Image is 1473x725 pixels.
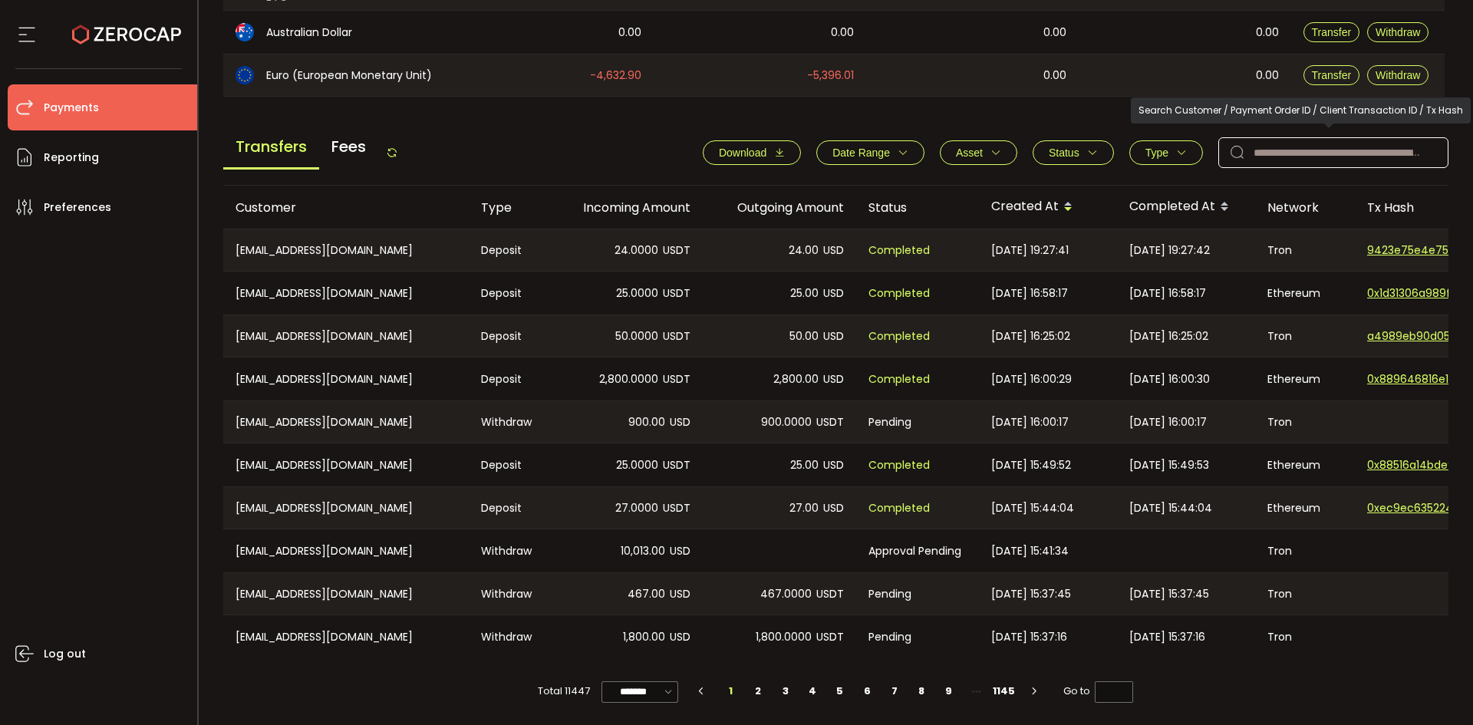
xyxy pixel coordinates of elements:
[670,542,690,560] span: USD
[223,529,469,572] div: [EMAIL_ADDRESS][DOMAIN_NAME]
[1129,140,1203,165] button: Type
[599,371,658,388] span: 2,800.0000
[789,328,819,345] span: 50.00
[823,456,844,474] span: USD
[979,194,1117,220] div: Created At
[832,147,890,159] span: Date Range
[853,681,881,702] li: 6
[789,499,819,517] span: 27.00
[1367,65,1429,85] button: Withdraw
[223,443,469,486] div: [EMAIL_ADDRESS][DOMAIN_NAME]
[469,199,549,216] div: Type
[1129,414,1207,431] span: [DATE] 16:00:17
[615,242,658,259] span: 24.0000
[1255,529,1355,572] div: Tron
[223,401,469,443] div: [EMAIL_ADDRESS][DOMAIN_NAME]
[616,285,658,302] span: 25.0000
[44,196,111,219] span: Preferences
[1129,285,1206,302] span: [DATE] 16:58:17
[703,199,856,216] div: Outgoing Amount
[223,199,469,216] div: Customer
[744,681,772,702] li: 2
[991,285,1068,302] span: [DATE] 16:58:17
[868,456,930,474] span: Completed
[469,615,549,658] div: Withdraw
[773,371,819,388] span: 2,800.00
[868,285,930,302] span: Completed
[991,414,1069,431] span: [DATE] 16:00:17
[223,315,469,357] div: [EMAIL_ADDRESS][DOMAIN_NAME]
[868,371,930,388] span: Completed
[761,414,812,431] span: 900.0000
[628,585,665,603] span: 467.00
[223,487,469,529] div: [EMAIL_ADDRESS][DOMAIN_NAME]
[826,681,854,702] li: 5
[991,371,1072,388] span: [DATE] 16:00:29
[823,242,844,259] span: USD
[991,456,1071,474] span: [DATE] 15:49:52
[590,67,641,84] span: -4,632.90
[908,681,935,702] li: 8
[1255,487,1355,529] div: Ethereum
[703,140,801,165] button: Download
[868,542,961,560] span: Approval Pending
[223,272,469,315] div: [EMAIL_ADDRESS][DOMAIN_NAME]
[1303,65,1360,85] button: Transfer
[236,66,254,84] img: eur_portfolio.svg
[1129,371,1210,388] span: [DATE] 16:00:30
[940,140,1017,165] button: Asset
[990,681,1018,702] li: 1145
[266,68,432,84] span: Euro (European Monetary Unit)
[868,328,930,345] span: Completed
[223,573,469,615] div: [EMAIL_ADDRESS][DOMAIN_NAME]
[816,414,844,431] span: USDT
[670,628,690,646] span: USD
[663,242,690,259] span: USDT
[1129,242,1210,259] span: [DATE] 19:27:42
[663,499,690,517] span: USDT
[616,456,658,474] span: 25.0000
[868,499,930,517] span: Completed
[991,628,1067,646] span: [DATE] 15:37:16
[1376,69,1420,81] span: Withdraw
[1049,147,1079,159] span: Status
[991,499,1074,517] span: [DATE] 15:44:04
[44,97,99,119] span: Payments
[1255,199,1355,216] div: Network
[991,242,1069,259] span: [DATE] 19:27:41
[623,628,665,646] span: 1,800.00
[469,315,549,357] div: Deposit
[266,25,352,41] span: Australian Dollar
[719,147,766,159] span: Download
[823,371,844,388] span: USD
[1255,315,1355,357] div: Tron
[621,542,665,560] span: 10,013.00
[790,285,819,302] span: 25.00
[789,242,819,259] span: 24.00
[1312,26,1352,38] span: Transfer
[223,358,469,400] div: [EMAIL_ADDRESS][DOMAIN_NAME]
[549,199,703,216] div: Incoming Amount
[807,67,854,84] span: -5,396.01
[823,328,844,345] span: USD
[717,681,745,702] li: 1
[935,681,963,702] li: 9
[469,401,549,443] div: Withdraw
[1396,651,1473,725] div: Chat Widget
[799,681,826,702] li: 4
[223,229,469,271] div: [EMAIL_ADDRESS][DOMAIN_NAME]
[319,126,378,167] span: Fees
[1131,97,1471,124] div: Search Customer / Payment Order ID / Client Transaction ID / Tx Hash
[1033,140,1114,165] button: Status
[856,199,979,216] div: Status
[469,529,549,572] div: Withdraw
[760,585,812,603] span: 467.0000
[1256,24,1279,41] span: 0.00
[1255,401,1355,443] div: Tron
[1129,456,1209,474] span: [DATE] 15:49:53
[1129,499,1212,517] span: [DATE] 15:44:04
[868,242,930,259] span: Completed
[1303,22,1360,42] button: Transfer
[538,681,590,702] span: Total 11447
[1255,573,1355,615] div: Tron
